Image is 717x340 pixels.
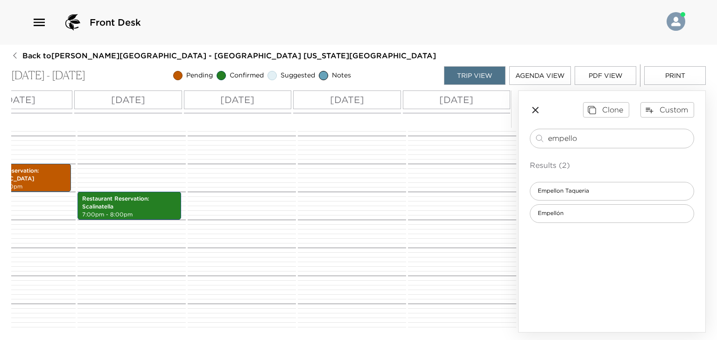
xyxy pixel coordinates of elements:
[530,209,571,217] span: Empellón
[583,102,629,117] button: Clone
[82,195,176,211] p: Restaurant Reservation: Scalinatella
[403,90,511,109] button: [DATE]
[640,102,694,117] button: Custom
[281,71,315,80] span: Suggested
[330,93,364,107] p: [DATE]
[22,50,436,61] span: Back to [PERSON_NAME][GEOGRAPHIC_DATA] - [GEOGRAPHIC_DATA] [US_STATE][GEOGRAPHIC_DATA]
[62,11,84,34] img: logo
[575,66,636,85] button: PDF View
[1,93,35,107] p: [DATE]
[530,182,694,201] div: Empellon Taqueria
[530,160,694,171] p: Results (2)
[184,90,292,109] button: [DATE]
[111,93,145,107] p: [DATE]
[11,50,436,61] button: Back to[PERSON_NAME][GEOGRAPHIC_DATA] - [GEOGRAPHIC_DATA] [US_STATE][GEOGRAPHIC_DATA]
[11,69,85,83] p: [DATE] - [DATE]
[90,16,141,29] span: Front Desk
[220,93,254,107] p: [DATE]
[74,90,182,109] button: [DATE]
[332,71,351,80] span: Notes
[548,133,690,144] input: Search for activities
[444,66,506,85] button: Trip View
[530,204,694,223] div: Empellón
[186,71,213,80] span: Pending
[230,71,264,80] span: Confirmed
[77,192,181,220] div: Restaurant Reservation: Scalinatella7:00pm - 8:00pm
[293,90,401,109] button: [DATE]
[509,66,571,85] button: Agenda View
[82,211,176,219] p: 7:00pm - 8:00pm
[644,66,706,85] button: Print
[439,93,473,107] p: [DATE]
[667,12,685,31] img: User
[530,187,597,195] span: Empellon Taqueria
